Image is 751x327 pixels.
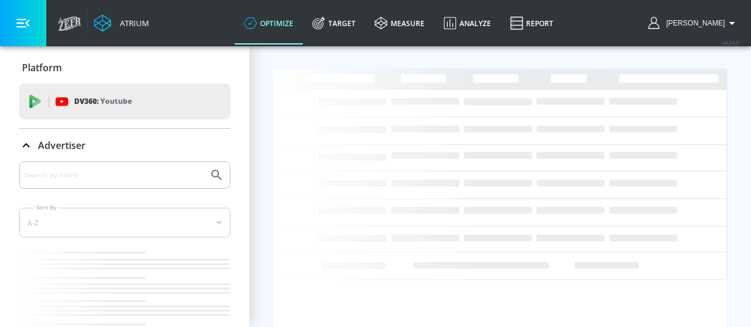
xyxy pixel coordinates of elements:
a: Report [500,2,563,45]
div: Advertiser [19,129,230,162]
div: Platform [19,51,230,84]
p: Platform [22,61,62,74]
a: Target [303,2,365,45]
a: Atrium [94,14,149,32]
button: [PERSON_NAME] [648,16,739,30]
a: measure [365,2,434,45]
input: Search by name [24,167,204,183]
div: DV360: Youtube [19,84,230,119]
div: Atrium [115,18,149,28]
span: login as: ana.cruz@groupm.com [661,19,725,27]
div: A-Z [19,208,230,237]
a: Analyze [434,2,500,45]
label: Sort By [34,204,59,211]
p: Advertiser [38,139,85,152]
p: Youtube [100,95,132,107]
span: v 4.24.0 [723,39,739,46]
p: DV360: [74,95,132,108]
a: optimize [235,2,303,45]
